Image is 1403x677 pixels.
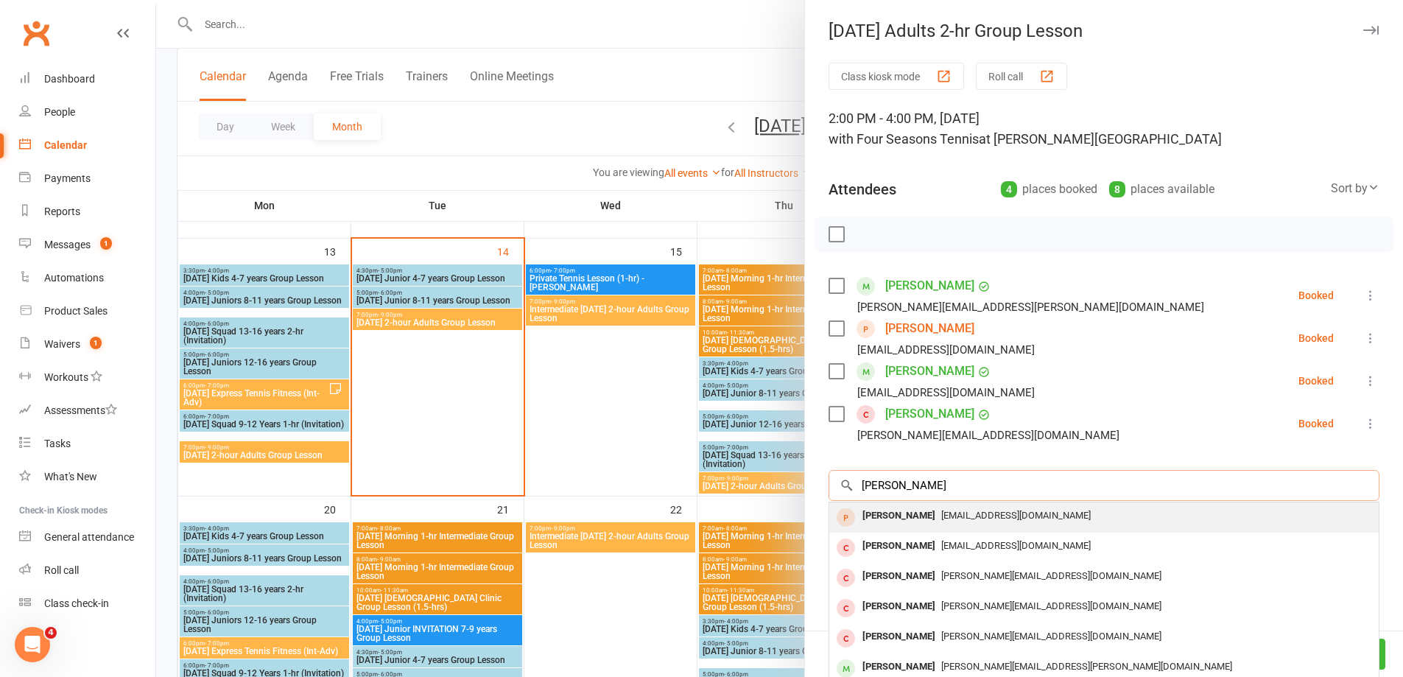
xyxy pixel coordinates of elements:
div: [PERSON_NAME] [857,626,941,648]
div: Booked [1298,290,1334,301]
button: Roll call [976,63,1067,90]
a: General attendance kiosk mode [19,521,155,554]
div: Product Sales [44,305,108,317]
div: Payments [44,172,91,184]
div: Assessments [44,404,117,416]
a: Product Sales [19,295,155,328]
div: member [837,569,855,587]
div: [PERSON_NAME][EMAIL_ADDRESS][PERSON_NAME][DOMAIN_NAME] [857,298,1204,317]
div: member [837,539,855,557]
div: places available [1109,179,1214,200]
div: Sort by [1331,179,1379,198]
a: Tasks [19,427,155,460]
div: Calendar [44,139,87,151]
a: Class kiosk mode [19,587,155,620]
a: Automations [19,262,155,295]
button: Class kiosk mode [829,63,964,90]
span: [EMAIL_ADDRESS][DOMAIN_NAME] [941,540,1091,551]
div: Booked [1298,418,1334,429]
a: [PERSON_NAME] [885,359,974,383]
div: General attendance [44,531,134,543]
a: Dashboard [19,63,155,96]
a: What's New [19,460,155,494]
div: [PERSON_NAME] [857,596,941,617]
div: Reports [44,206,80,217]
div: [PERSON_NAME][EMAIL_ADDRESS][DOMAIN_NAME] [857,426,1119,445]
div: Workouts [44,371,88,383]
div: prospect [837,508,855,527]
span: with Four Seasons Tennis [829,131,979,147]
a: Clubworx [18,15,54,52]
a: Payments [19,162,155,195]
div: Roll call [44,564,79,576]
a: Waivers 1 [19,328,155,361]
div: Dashboard [44,73,95,85]
div: [EMAIL_ADDRESS][DOMAIN_NAME] [857,383,1035,402]
a: People [19,96,155,129]
div: [PERSON_NAME] [857,505,941,527]
div: places booked [1001,179,1097,200]
div: Attendees [829,179,896,200]
span: [PERSON_NAME][EMAIL_ADDRESS][DOMAIN_NAME] [941,600,1161,611]
input: Search to add attendees [829,470,1379,501]
div: 8 [1109,181,1125,197]
div: Booked [1298,333,1334,343]
div: What's New [44,471,97,483]
div: People [44,106,75,118]
div: [EMAIL_ADDRESS][DOMAIN_NAME] [857,340,1035,359]
span: 1 [90,337,102,349]
div: [DATE] Adults 2-hr Group Lesson [805,21,1403,41]
div: Automations [44,272,104,284]
div: 2:00 PM - 4:00 PM, [DATE] [829,108,1379,150]
a: Messages 1 [19,228,155,262]
a: Calendar [19,129,155,162]
iframe: Intercom live chat [15,627,50,662]
span: [EMAIL_ADDRESS][DOMAIN_NAME] [941,510,1091,521]
a: Roll call [19,554,155,587]
div: member [837,599,855,617]
div: [PERSON_NAME] [857,566,941,587]
a: Reports [19,195,155,228]
div: [PERSON_NAME] [857,536,941,557]
div: Tasks [44,438,71,449]
a: [PERSON_NAME] [885,402,974,426]
span: [PERSON_NAME][EMAIL_ADDRESS][PERSON_NAME][DOMAIN_NAME] [941,661,1232,672]
div: Messages [44,239,91,250]
div: Class check-in [44,597,109,609]
div: Waivers [44,338,80,350]
div: 4 [1001,181,1017,197]
span: 4 [45,627,57,639]
a: Assessments [19,394,155,427]
a: [PERSON_NAME] [885,274,974,298]
div: Booked [1298,376,1334,386]
a: [PERSON_NAME] [885,317,974,340]
span: [PERSON_NAME][EMAIL_ADDRESS][DOMAIN_NAME] [941,631,1161,642]
span: [PERSON_NAME][EMAIL_ADDRESS][DOMAIN_NAME] [941,570,1161,581]
div: member [837,629,855,648]
span: at [PERSON_NAME][GEOGRAPHIC_DATA] [979,131,1222,147]
a: Workouts [19,361,155,394]
span: 1 [100,237,112,250]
